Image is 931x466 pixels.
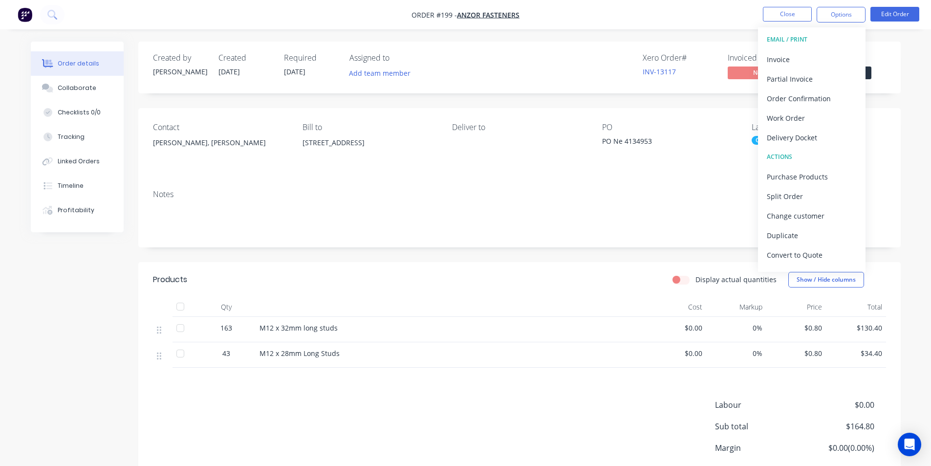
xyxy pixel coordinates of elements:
[758,30,866,49] button: EMAIL / PRINT
[303,136,436,167] div: [STREET_ADDRESS]
[767,170,857,184] div: Purchase Products
[31,174,124,198] button: Timeline
[767,111,857,125] div: Work Order
[643,53,716,63] div: Xero Order #
[830,323,882,333] span: $130.40
[31,198,124,222] button: Profitability
[767,33,857,46] div: EMAIL / PRINT
[767,72,857,86] div: Partial Invoice
[411,10,457,20] span: Order #199 -
[767,267,857,282] div: Archive
[650,323,703,333] span: $0.00
[452,123,586,132] div: Deliver to
[197,297,256,317] div: Qty
[303,123,436,132] div: Bill to
[766,297,826,317] div: Price
[349,53,447,63] div: Assigned to
[752,136,787,145] div: Cut Studs
[58,59,99,68] div: Order details
[817,7,866,22] button: Options
[220,323,232,333] span: 163
[153,136,287,150] div: [PERSON_NAME], [PERSON_NAME]
[767,52,857,67] div: Invoice
[602,123,736,132] div: PO
[763,7,812,22] button: Close
[801,399,874,411] span: $0.00
[153,274,187,286] div: Products
[758,225,866,245] button: Duplicate
[715,399,802,411] span: Labour
[758,49,866,69] button: Invoice
[758,69,866,89] button: Partial Invoice
[222,348,230,358] span: 43
[801,421,874,432] span: $164.80
[758,89,866,108] button: Order Confirmation
[58,133,85,141] div: Tracking
[31,76,124,100] button: Collaborate
[602,136,724,150] div: PO Ne 4134953
[758,128,866,147] button: Delivery Docket
[758,167,866,186] button: Purchase Products
[752,123,886,132] div: Labels
[758,206,866,225] button: Change customer
[767,189,857,203] div: Split Order
[770,323,823,333] span: $0.80
[457,10,520,20] a: Anzor Fasteners
[710,348,762,358] span: 0%
[715,421,802,432] span: Sub total
[870,7,919,22] button: Edit Order
[58,181,84,190] div: Timeline
[643,67,676,76] a: INV-13117
[153,190,886,199] div: Notes
[706,297,766,317] div: Markup
[218,67,240,76] span: [DATE]
[767,248,857,262] div: Convert to Quote
[715,442,802,454] span: Margin
[31,100,124,125] button: Checklists 0/0
[344,67,415,80] button: Add team member
[767,228,857,243] div: Duplicate
[260,349,340,358] span: M12 x 28mm Long Studs
[728,67,786,79] span: No
[58,84,96,92] div: Collaborate
[153,53,207,63] div: Created by
[767,151,857,163] div: ACTIONS
[801,442,874,454] span: $0.00 ( 0.00 %)
[758,245,866,265] button: Convert to Quote
[153,123,287,132] div: Contact
[31,149,124,174] button: Linked Orders
[260,323,338,333] span: M12 x 32mm long studs
[767,209,857,223] div: Change customer
[349,67,416,80] button: Add team member
[830,348,882,358] span: $34.40
[650,348,703,358] span: $0.00
[153,67,207,77] div: [PERSON_NAME]
[58,108,101,117] div: Checklists 0/0
[284,53,338,63] div: Required
[284,67,305,76] span: [DATE]
[758,186,866,206] button: Split Order
[153,136,287,167] div: [PERSON_NAME], [PERSON_NAME]
[218,53,272,63] div: Created
[31,125,124,149] button: Tracking
[788,272,864,288] button: Show / Hide columns
[898,433,921,456] div: Open Intercom Messenger
[728,53,801,63] div: Invoiced
[758,265,866,284] button: Archive
[770,348,823,358] span: $0.80
[31,51,124,76] button: Order details
[58,157,100,166] div: Linked Orders
[758,108,866,128] button: Work Order
[826,297,886,317] div: Total
[767,131,857,145] div: Delivery Docket
[758,147,866,167] button: ACTIONS
[710,323,762,333] span: 0%
[695,274,777,285] label: Display actual quantities
[58,206,94,215] div: Profitability
[18,7,32,22] img: Factory
[767,91,857,106] div: Order Confirmation
[647,297,707,317] div: Cost
[303,136,436,150] div: [STREET_ADDRESS]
